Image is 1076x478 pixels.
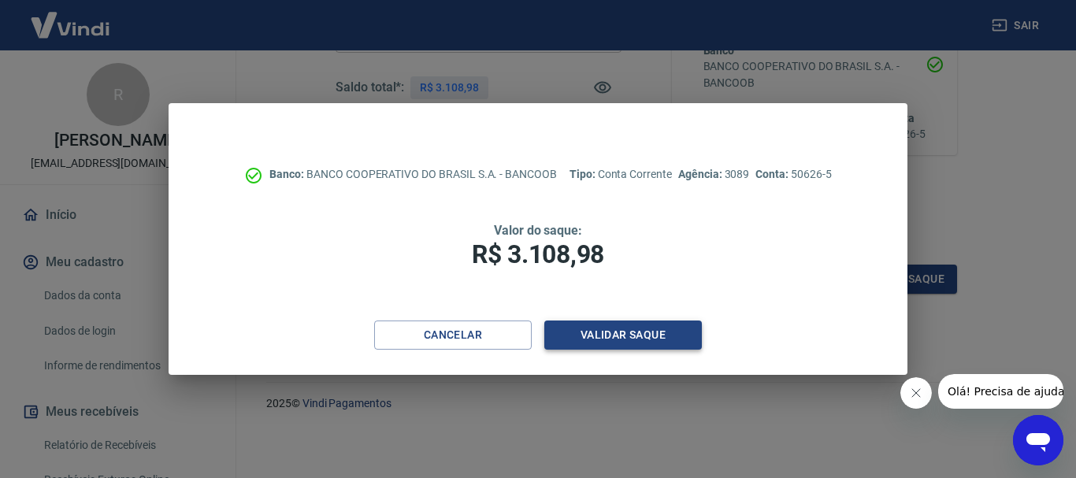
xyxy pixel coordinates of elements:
[1013,415,1063,465] iframe: Botão para abrir a janela de mensagens
[544,321,702,350] button: Validar saque
[938,374,1063,409] iframe: Mensagem da empresa
[494,223,582,238] span: Valor do saque:
[269,168,306,180] span: Banco:
[570,166,672,183] p: Conta Corrente
[472,239,604,269] span: R$ 3.108,98
[269,166,557,183] p: BANCO COOPERATIVO DO BRASIL S.A. - BANCOOB
[900,377,932,409] iframe: Fechar mensagem
[9,11,132,24] span: Olá! Precisa de ajuda?
[755,166,831,183] p: 50626-5
[570,168,598,180] span: Tipo:
[755,168,791,180] span: Conta:
[678,166,749,183] p: 3089
[374,321,532,350] button: Cancelar
[678,168,725,180] span: Agência:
